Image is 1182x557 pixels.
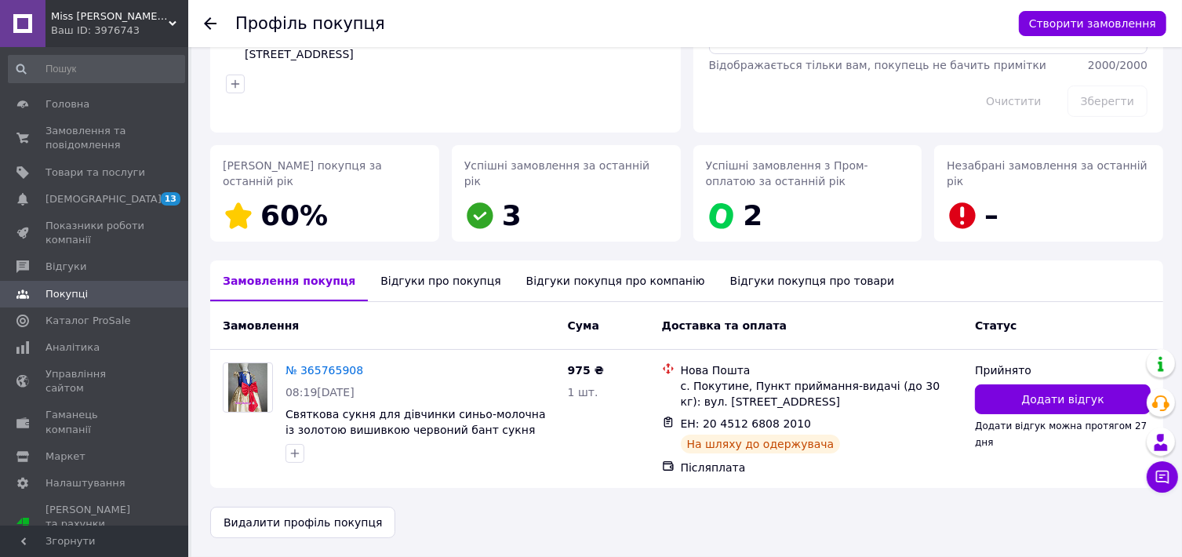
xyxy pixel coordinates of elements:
[51,9,169,24] span: Miss Bunny 🐰 Дитячий одяг, взуття та аксесуари
[984,199,998,231] span: –
[514,260,718,301] div: Відгуки покупця про компанію
[285,408,546,452] a: Святкова сукня для дівчинки синьо-молочна із золотою вишивкою червоний бант сукня 146 152 см
[223,362,273,413] a: Фото товару
[568,364,604,377] span: 975 ₴
[45,260,86,274] span: Відгуки
[1019,11,1166,36] button: Створити замовлення
[223,319,299,332] span: Замовлення
[45,314,130,328] span: Каталог ProSale
[681,435,841,453] div: На шляху до одержувача
[681,378,963,410] div: с. Покутине, Пункт приймання-видачі (до 30 кг): вул. [STREET_ADDRESS]
[464,159,649,187] span: Успішні замовлення за останній рік
[718,260,907,301] div: Відгуки покупця про товари
[223,159,382,187] span: [PERSON_NAME] покупця за останній рік
[45,340,100,355] span: Аналітика
[662,319,787,332] span: Доставка та оплата
[681,460,963,475] div: Післяплата
[204,16,216,31] div: Повернутися назад
[228,363,267,412] img: Фото товару
[681,417,812,430] span: ЕН: 20 4512 6808 2010
[45,450,85,464] span: Маркет
[368,260,513,301] div: Відгуки про покупця
[260,199,328,231] span: 60%
[285,364,363,377] a: № 365765908
[947,159,1147,187] span: Незабрані замовлення за останній рік
[45,287,88,301] span: Покупці
[568,386,598,399] span: 1 шт.
[45,124,145,152] span: Замовлення та повідомлення
[45,192,162,206] span: [DEMOGRAPHIC_DATA]
[681,362,963,378] div: Нова Пошта
[975,420,1147,447] span: Додати відгук можна протягом 27 дня
[210,260,368,301] div: Замовлення покупця
[744,199,763,231] span: 2
[235,14,385,33] h1: Профіль покупця
[161,192,180,206] span: 13
[45,219,145,247] span: Показники роботи компанії
[45,408,145,436] span: Гаманець компанії
[285,386,355,399] span: 08:19[DATE]
[568,319,599,332] span: Cума
[1088,59,1147,71] span: 2000 / 2000
[502,199,522,231] span: 3
[706,159,868,187] span: Успішні замовлення з Пром-оплатою за останній рік
[8,55,185,83] input: Пошук
[1147,461,1178,493] button: Чат з покупцем
[45,367,145,395] span: Управління сайтом
[1021,391,1104,407] span: Додати відгук
[210,507,395,538] button: Видалити профіль покупця
[975,319,1017,332] span: Статус
[709,59,1047,71] span: Відображається тільки вам, покупець не бачить примітки
[975,362,1151,378] div: Прийнято
[975,384,1151,414] button: Додати відгук
[45,166,145,180] span: Товари та послуги
[45,476,125,490] span: Налаштування
[51,24,188,38] div: Ваш ID: 3976743
[45,503,145,546] span: [PERSON_NAME] та рахунки
[45,97,89,111] span: Головна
